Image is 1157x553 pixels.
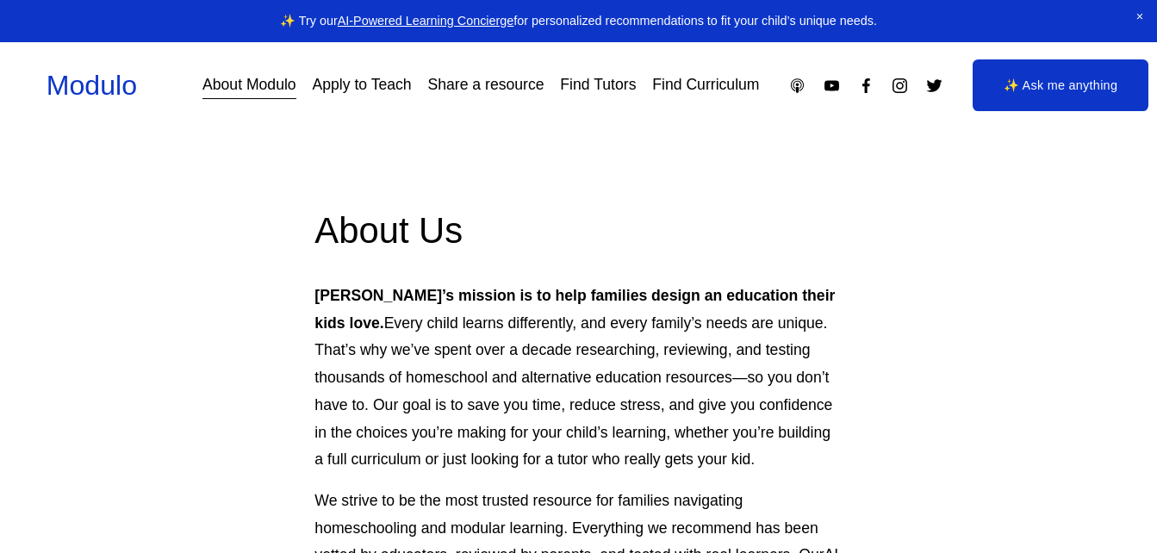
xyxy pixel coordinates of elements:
a: ✨ Ask me anything [973,59,1148,111]
a: About Modulo [202,71,296,101]
p: Every child learns differently, and every family’s needs are unique. That’s why we’ve spent over ... [314,283,842,474]
a: Facebook [857,77,875,95]
a: Apple Podcasts [788,77,806,95]
a: Apply to Teach [312,71,411,101]
a: YouTube [823,77,841,95]
a: Twitter [925,77,943,95]
a: Share a resource [427,71,544,101]
a: Modulo [47,70,137,101]
a: Find Tutors [560,71,636,101]
strong: [PERSON_NAME]’s mission is to help families design an education their kids love. [314,287,839,332]
a: Find Curriculum [652,71,759,101]
a: AI-Powered Learning Concierge [338,14,514,28]
a: Instagram [891,77,909,95]
h2: About Us [314,208,842,255]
